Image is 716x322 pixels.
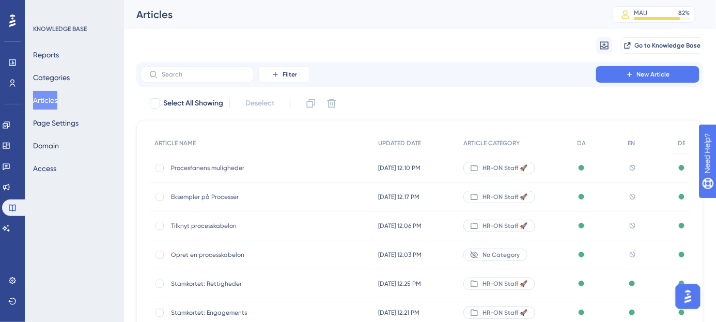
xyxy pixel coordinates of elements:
[33,68,70,87] button: Categories
[596,66,699,83] button: New Article
[154,139,196,147] span: ARTICLE NAME
[482,193,527,201] span: HR-ON Staff 🚀
[24,3,65,15] span: Need Help?
[33,159,56,178] button: Access
[245,97,274,110] span: Deselect
[33,114,79,132] button: Page Settings
[236,94,284,113] button: Deselect
[378,251,422,259] span: [DATE] 12.03 PM
[162,71,245,78] input: Search
[33,25,87,33] div: KNOWLEDGE BASE
[378,164,421,172] span: [DATE] 12.10 PM
[378,193,419,201] span: [DATE] 12.17 PM
[33,45,59,64] button: Reports
[258,66,310,83] button: Filter
[635,41,701,50] span: Go to Knowledge Base
[171,251,336,259] span: Opret en processkabelon
[637,70,670,79] span: New Article
[33,136,59,155] button: Domain
[634,9,648,17] div: MAU
[171,309,336,317] span: Stamkortet: Engagements
[678,139,686,147] span: DE
[378,309,419,317] span: [DATE] 12.21 PM
[283,70,297,79] span: Filter
[171,164,336,172] span: Procesfanens muligheder
[482,164,527,172] span: HR-ON Staff 🚀
[378,139,421,147] span: UPDATED DATE
[378,280,421,288] span: [DATE] 12.25 PM
[171,193,336,201] span: Eksempler på Processer
[163,97,223,110] span: Select All Showing
[482,222,527,230] span: HR-ON Staff 🚀
[628,139,635,147] span: EN
[673,281,704,312] iframe: UserGuiding AI Assistant Launcher
[378,222,422,230] span: [DATE] 12.06 PM
[482,251,520,259] span: No Category
[578,139,586,147] span: DA
[482,309,527,317] span: HR-ON Staff 🚀
[171,222,336,230] span: Tilknyt processkabelon
[136,7,587,22] div: Articles
[33,91,57,110] button: Articles
[621,37,704,54] button: Go to Knowledge Base
[679,9,690,17] div: 82 %
[171,280,336,288] span: Stamkortet: Rettigheder
[463,139,520,147] span: ARTICLE CATEGORY
[482,280,527,288] span: HR-ON Staff 🚀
